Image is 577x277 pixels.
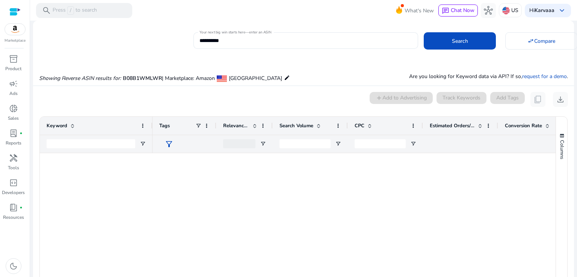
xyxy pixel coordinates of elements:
[502,7,510,14] img: us.svg
[162,75,215,82] span: | Marketplace: Amazon
[535,7,554,14] b: Karvaaa
[405,4,434,17] span: What's New
[553,92,568,107] button: download
[505,122,542,129] span: Conversion Rate
[5,24,25,35] img: amazon.svg
[47,139,135,148] input: Keyword Filter Input
[159,122,170,129] span: Tags
[424,32,496,50] button: Search
[140,141,146,147] button: Open Filter Menu
[8,115,19,122] p: Sales
[199,30,271,35] mat-label: Your next big win starts here—enter an ASIN
[355,122,364,129] span: CPC
[484,6,493,15] span: hub
[556,95,565,104] span: download
[5,38,26,44] p: Marketplace
[511,4,518,17] p: US
[123,75,162,82] span: B08B1WMLWR
[522,73,567,80] a: request for a demo
[410,141,416,147] button: Open Filter Menu
[430,122,475,129] span: Estimated Orders/Month
[9,104,18,113] span: donut_small
[9,154,18,163] span: handyman
[534,37,555,45] span: Compare
[355,139,406,148] input: CPC Filter Input
[9,262,18,271] span: dark_mode
[279,139,331,148] input: Search Volume Filter Input
[9,203,18,212] span: book_4
[20,132,23,135] span: fiber_manual_record
[451,7,474,14] span: Chat Now
[260,141,266,147] button: Open Filter Menu
[481,3,496,18] button: hub
[409,72,568,80] p: Are you looking for Keyword data via API? If so, .
[165,140,174,149] span: filter_alt
[42,6,51,15] span: search
[527,38,534,44] mat-icon: swap_horiz
[223,122,249,129] span: Relevance Score
[47,122,67,129] span: Keyword
[559,140,565,159] span: Columns
[9,129,18,138] span: lab_profile
[557,6,566,15] span: keyboard_arrow_down
[6,140,21,146] p: Reports
[3,214,24,221] p: Resources
[8,164,19,171] p: Tools
[2,189,25,196] p: Developers
[39,75,121,82] i: Showing Reverse ASIN results for:
[229,75,282,82] span: [GEOGRAPHIC_DATA]
[9,54,18,63] span: inventory_2
[335,141,341,147] button: Open Filter Menu
[5,65,21,72] p: Product
[9,79,18,88] span: campaign
[67,6,74,15] span: /
[9,178,18,187] span: code_blocks
[279,122,313,129] span: Search Volume
[20,206,23,209] span: fiber_manual_record
[442,7,449,15] span: chat
[529,8,554,13] p: Hi
[452,37,468,45] span: Search
[9,90,18,97] p: Ads
[53,6,97,15] p: Press to search
[284,73,290,82] mat-icon: edit
[438,5,478,17] button: chatChat Now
